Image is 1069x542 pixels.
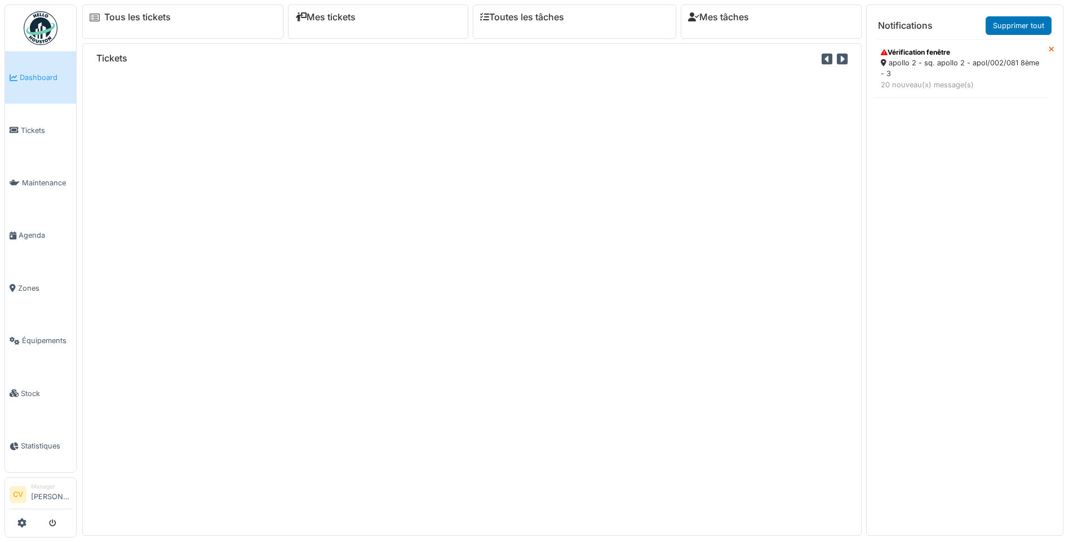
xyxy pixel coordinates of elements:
a: Zones [5,262,76,314]
a: Stock [5,367,76,419]
div: Manager [31,482,72,491]
a: Équipements [5,314,76,367]
li: [PERSON_NAME] [31,482,72,507]
img: Badge_color-CXgf-gQk.svg [24,11,57,45]
a: Mes tickets [295,12,356,23]
span: Statistiques [21,441,72,451]
a: Toutes les tâches [480,12,564,23]
a: Tickets [5,104,76,156]
span: Agenda [19,230,72,241]
a: Supprimer tout [986,16,1052,35]
span: Stock [21,388,72,399]
li: CV [10,486,26,503]
a: Dashboard [5,51,76,104]
div: apollo 2 - sq. apollo 2 - apol/002/081 8ème - 3 [881,57,1041,79]
a: Mes tâches [688,12,749,23]
span: Équipements [22,335,72,346]
a: Agenda [5,209,76,261]
span: Dashboard [20,72,72,83]
div: Vérification fenêtre [881,47,1041,57]
span: Maintenance [22,177,72,188]
span: Tickets [21,125,72,136]
span: Zones [18,283,72,294]
h6: Tickets [96,53,127,64]
a: CV Manager[PERSON_NAME] [10,482,72,509]
h6: Notifications [878,20,933,31]
a: Tous les tickets [104,12,171,23]
a: Statistiques [5,420,76,472]
a: Maintenance [5,157,76,209]
div: 20 nouveau(x) message(s) [881,79,1041,90]
a: Vérification fenêtre apollo 2 - sq. apollo 2 - apol/002/081 8ème - 3 20 nouveau(x) message(s) [873,39,1049,98]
